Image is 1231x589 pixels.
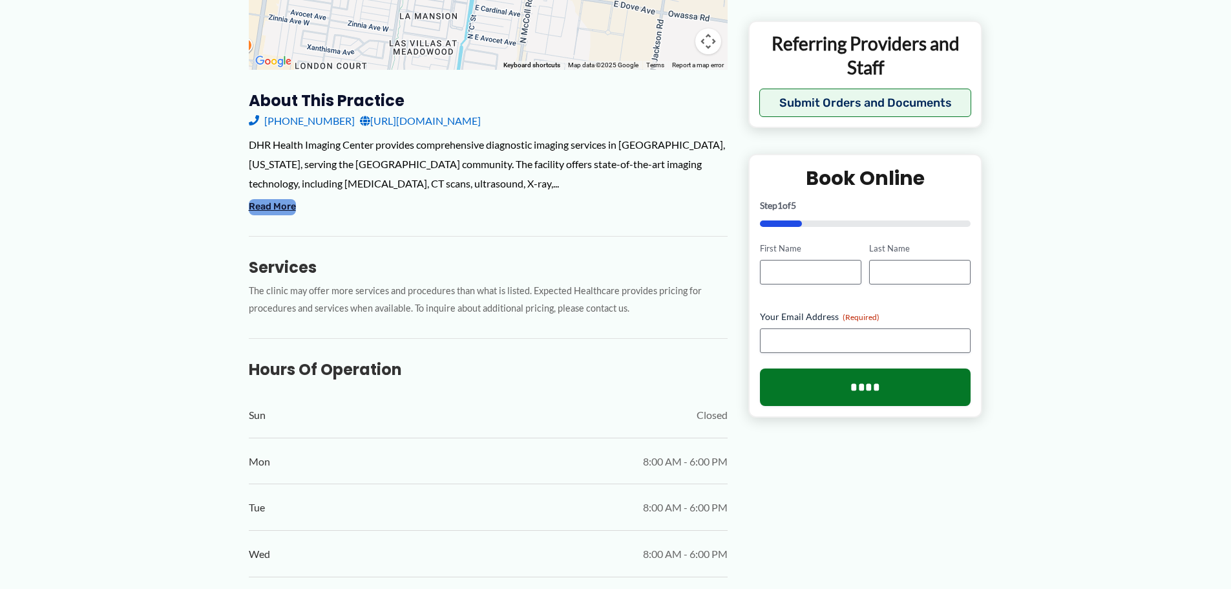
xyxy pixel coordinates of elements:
[252,53,295,70] img: Google
[697,405,728,425] span: Closed
[252,53,295,70] a: Open this area in Google Maps (opens a new window)
[759,89,972,117] button: Submit Orders and Documents
[249,405,266,425] span: Sun
[249,544,270,564] span: Wed
[249,199,296,215] button: Read More
[646,61,664,69] a: Terms (opens in new tab)
[760,242,861,255] label: First Name
[249,91,728,111] h3: About this practice
[643,498,728,517] span: 8:00 AM - 6:00 PM
[249,359,728,380] h3: Hours of Operation
[672,61,724,69] a: Report a map error
[249,135,728,193] div: DHR Health Imaging Center provides comprehensive diagnostic imaging services in [GEOGRAPHIC_DATA]...
[249,498,265,517] span: Tue
[760,166,971,191] h2: Book Online
[249,283,728,317] p: The clinic may offer more services and procedures than what is listed. Expected Healthcare provid...
[843,312,879,321] span: (Required)
[249,111,355,131] a: [PHONE_NUMBER]
[759,32,972,79] p: Referring Providers and Staff
[777,200,783,211] span: 1
[249,257,728,277] h3: Services
[869,242,971,255] label: Last Name
[643,544,728,564] span: 8:00 AM - 6:00 PM
[503,61,560,70] button: Keyboard shortcuts
[760,201,971,210] p: Step of
[249,452,270,471] span: Mon
[643,452,728,471] span: 8:00 AM - 6:00 PM
[568,61,638,69] span: Map data ©2025 Google
[360,111,481,131] a: [URL][DOMAIN_NAME]
[760,310,971,323] label: Your Email Address
[791,200,796,211] span: 5
[695,28,721,54] button: Map camera controls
